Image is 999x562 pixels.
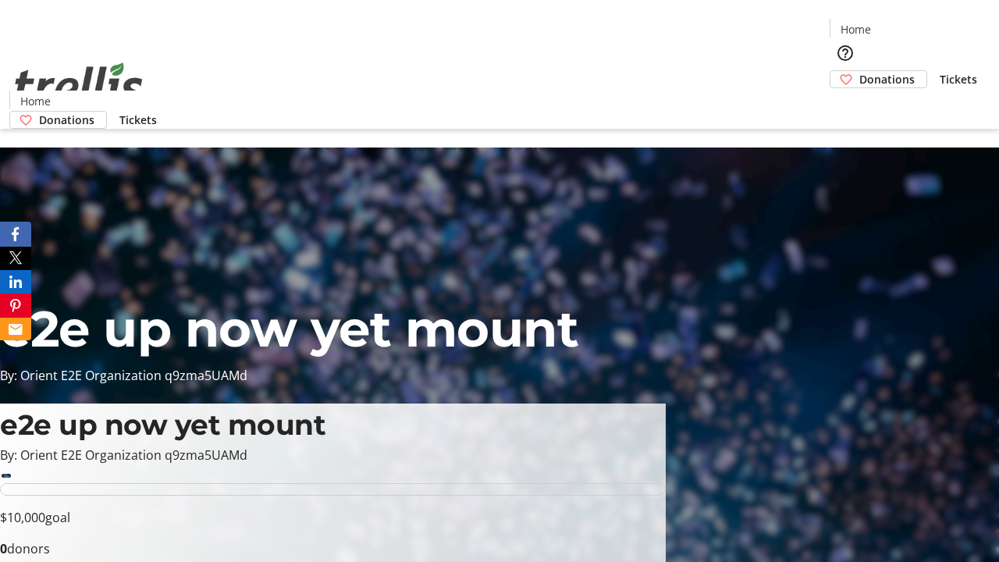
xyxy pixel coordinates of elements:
[10,93,60,109] a: Home
[830,88,861,119] button: Cart
[107,112,169,128] a: Tickets
[940,71,977,87] span: Tickets
[830,37,861,69] button: Help
[119,112,157,128] span: Tickets
[20,93,51,109] span: Home
[927,71,990,87] a: Tickets
[830,70,927,88] a: Donations
[9,45,148,123] img: Orient E2E Organization q9zma5UAMd's Logo
[830,21,880,37] a: Home
[9,111,107,129] a: Donations
[859,71,915,87] span: Donations
[39,112,94,128] span: Donations
[841,21,871,37] span: Home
